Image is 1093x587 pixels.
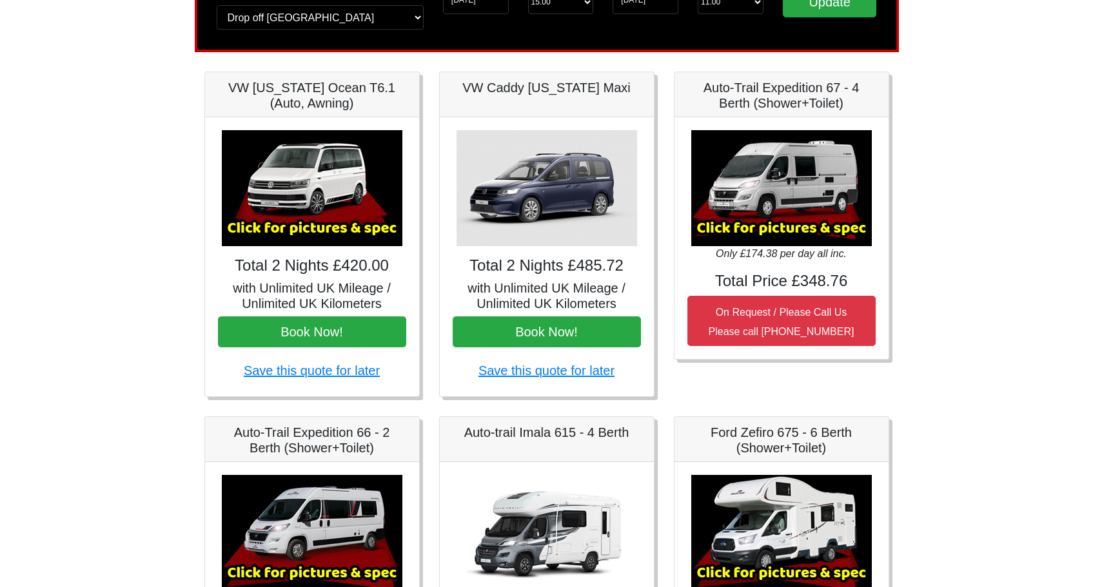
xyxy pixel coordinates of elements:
h4: Total Price £348.76 [687,272,876,291]
button: Book Now! [218,316,406,347]
h4: Total 2 Nights £485.72 [453,256,641,275]
h5: VW Caddy [US_STATE] Maxi [453,80,641,95]
img: VW California Ocean T6.1 (Auto, Awning) [222,130,402,246]
button: Book Now! [453,316,641,347]
h5: Ford Zefiro 675 - 6 Berth (Shower+Toilet) [687,425,876,456]
i: Only £174.38 per day all inc. [716,248,847,259]
h5: with Unlimited UK Mileage / Unlimited UK Kilometers [218,280,406,311]
h5: Auto-Trail Expedition 66 - 2 Berth (Shower+Toilet) [218,425,406,456]
a: Save this quote for later [244,363,380,378]
h5: Auto-Trail Expedition 67 - 4 Berth (Shower+Toilet) [687,80,876,111]
img: Auto-Trail Expedition 67 - 4 Berth (Shower+Toilet) [691,130,872,246]
img: VW Caddy California Maxi [457,130,637,246]
h5: Auto-trail Imala 615 - 4 Berth [453,425,641,440]
small: On Request / Please Call Us Please call [PHONE_NUMBER] [709,307,854,337]
button: On Request / Please Call UsPlease call [PHONE_NUMBER] [687,296,876,346]
h5: with Unlimited UK Mileage / Unlimited UK Kilometers [453,280,641,311]
a: Save this quote for later [478,363,615,378]
h5: VW [US_STATE] Ocean T6.1 (Auto, Awning) [218,80,406,111]
h4: Total 2 Nights £420.00 [218,256,406,275]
